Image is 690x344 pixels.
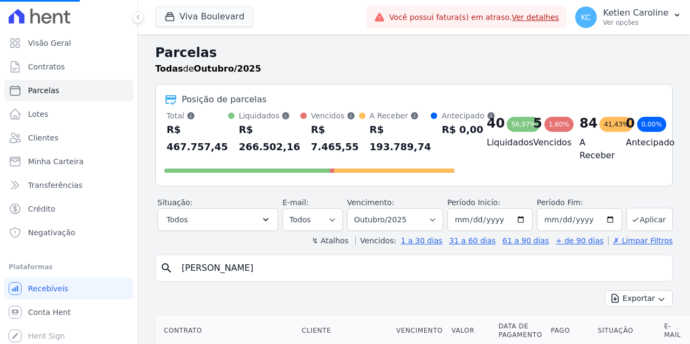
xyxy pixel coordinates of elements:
[599,117,633,132] div: 41,43%
[567,2,690,32] button: KC Ketlen Caroline Ver opções
[544,117,574,132] div: 1,60%
[160,262,173,275] i: search
[175,257,668,279] input: Buscar por nome do lote ou do cliente
[28,283,68,294] span: Recebíveis
[441,121,495,138] div: R$ 0,00
[167,121,228,156] div: R$ 467.757,45
[637,117,666,132] div: 0,00%
[4,151,133,172] a: Minha Carteira
[155,6,253,27] button: Viva Boulevard
[605,290,673,307] button: Exportar
[347,198,394,207] label: Vencimento:
[355,236,396,245] label: Vencidos:
[441,110,495,121] div: Antecipado
[4,32,133,54] a: Visão Geral
[28,132,58,143] span: Clientes
[28,85,59,96] span: Parcelas
[311,121,359,156] div: R$ 7.465,55
[28,156,84,167] span: Minha Carteira
[4,56,133,78] a: Contratos
[487,136,516,149] h4: Liquidados
[626,115,635,132] div: 0
[239,110,300,121] div: Liquidados
[487,115,505,132] div: 40
[9,261,129,273] div: Plataformas
[155,62,261,75] p: de
[239,121,300,156] div: R$ 266.502,16
[512,13,559,22] a: Ver detalhes
[282,198,309,207] label: E-mail:
[28,203,56,214] span: Crédito
[370,110,431,121] div: A Receber
[4,278,133,299] a: Recebíveis
[533,115,542,132] div: 5
[533,136,562,149] h4: Vencidos
[157,198,192,207] label: Situação:
[4,103,133,125] a: Lotes
[449,236,495,245] a: 31 a 60 dias
[4,127,133,149] a: Clientes
[157,208,278,231] button: Todos
[28,180,82,191] span: Transferências
[537,197,622,208] label: Período Fim:
[182,93,267,106] div: Posição de parcelas
[581,13,591,21] span: KC
[603,8,668,18] p: Ketlen Caroline
[4,222,133,243] a: Negativação
[579,115,597,132] div: 84
[28,227,75,238] span: Negativação
[502,236,549,245] a: 61 a 90 dias
[312,236,348,245] label: ↯ Atalhos
[608,236,673,245] a: ✗ Limpar Filtros
[155,64,183,74] strong: Todas
[167,110,228,121] div: Total
[28,109,49,120] span: Lotes
[603,18,668,27] p: Ver opções
[626,208,673,231] button: Aplicar
[4,198,133,220] a: Crédito
[370,121,431,156] div: R$ 193.789,74
[389,12,559,23] span: Você possui fatura(s) em atraso.
[28,61,65,72] span: Contratos
[155,43,673,62] h2: Parcelas
[626,136,655,149] h4: Antecipado
[4,80,133,101] a: Parcelas
[447,198,500,207] label: Período Inicío:
[579,136,609,162] h4: A Receber
[311,110,359,121] div: Vencidos
[401,236,443,245] a: 1 a 30 dias
[4,174,133,196] a: Transferências
[507,117,540,132] div: 56,97%
[4,301,133,323] a: Conta Hent
[194,64,261,74] strong: Outubro/2025
[28,38,71,48] span: Visão Geral
[167,213,188,226] span: Todos
[556,236,604,245] a: + de 90 dias
[28,307,71,318] span: Conta Hent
